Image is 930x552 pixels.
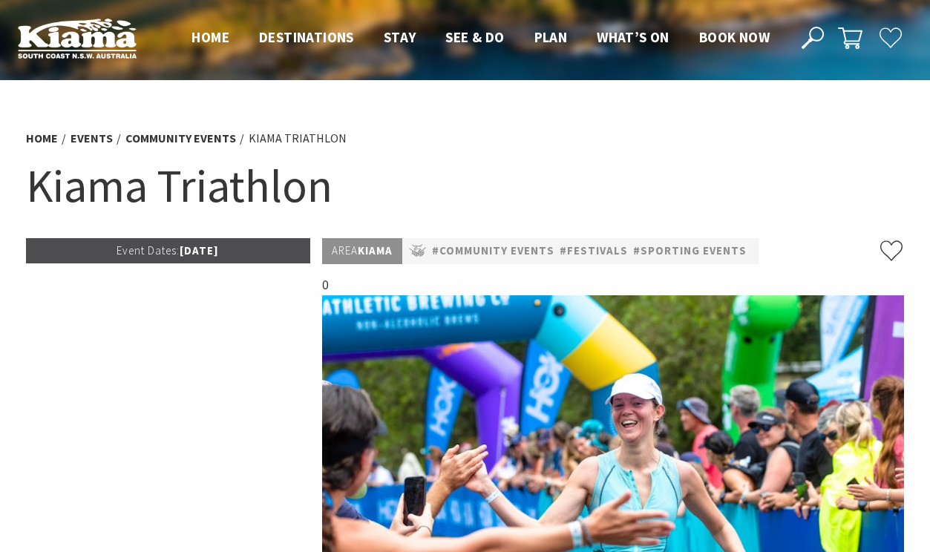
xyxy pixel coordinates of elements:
span: Destinations [259,28,354,46]
span: Stay [384,28,416,46]
a: Events [71,131,113,146]
nav: Main Menu [177,26,785,50]
a: Plan [534,28,568,47]
span: What’s On [597,28,669,46]
a: #Festivals [560,242,628,260]
span: Area [332,243,358,257]
a: #Community Events [432,242,554,260]
li: Kiama Triathlon [249,129,347,148]
a: Community Events [125,131,236,146]
span: Home [191,28,229,46]
a: Home [191,28,229,47]
a: Home [26,131,58,146]
span: Event Dates: [117,243,180,257]
p: Kiama [322,238,402,264]
a: #Sporting Events [633,242,747,260]
a: What’s On [597,28,669,47]
a: Destinations [259,28,354,47]
span: Book now [699,28,770,46]
a: Stay [384,28,416,47]
a: Book now [699,28,770,47]
p: [DATE] [26,238,311,263]
span: See & Do [445,28,504,46]
a: See & Do [445,28,504,47]
span: Plan [534,28,568,46]
img: Kiama Logo [18,18,137,59]
h1: Kiama Triathlon [26,156,905,216]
